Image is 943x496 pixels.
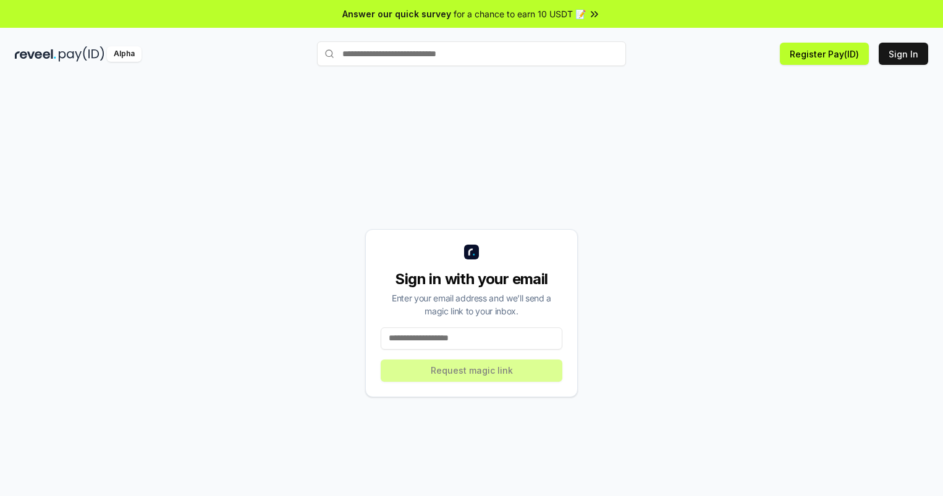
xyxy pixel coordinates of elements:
button: Sign In [879,43,928,65]
div: Alpha [107,46,142,62]
img: logo_small [464,245,479,259]
button: Register Pay(ID) [780,43,869,65]
div: Sign in with your email [381,269,562,289]
img: pay_id [59,46,104,62]
img: reveel_dark [15,46,56,62]
div: Enter your email address and we’ll send a magic link to your inbox. [381,292,562,317]
span: for a chance to earn 10 USDT 📝 [454,7,586,20]
span: Answer our quick survey [342,7,451,20]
